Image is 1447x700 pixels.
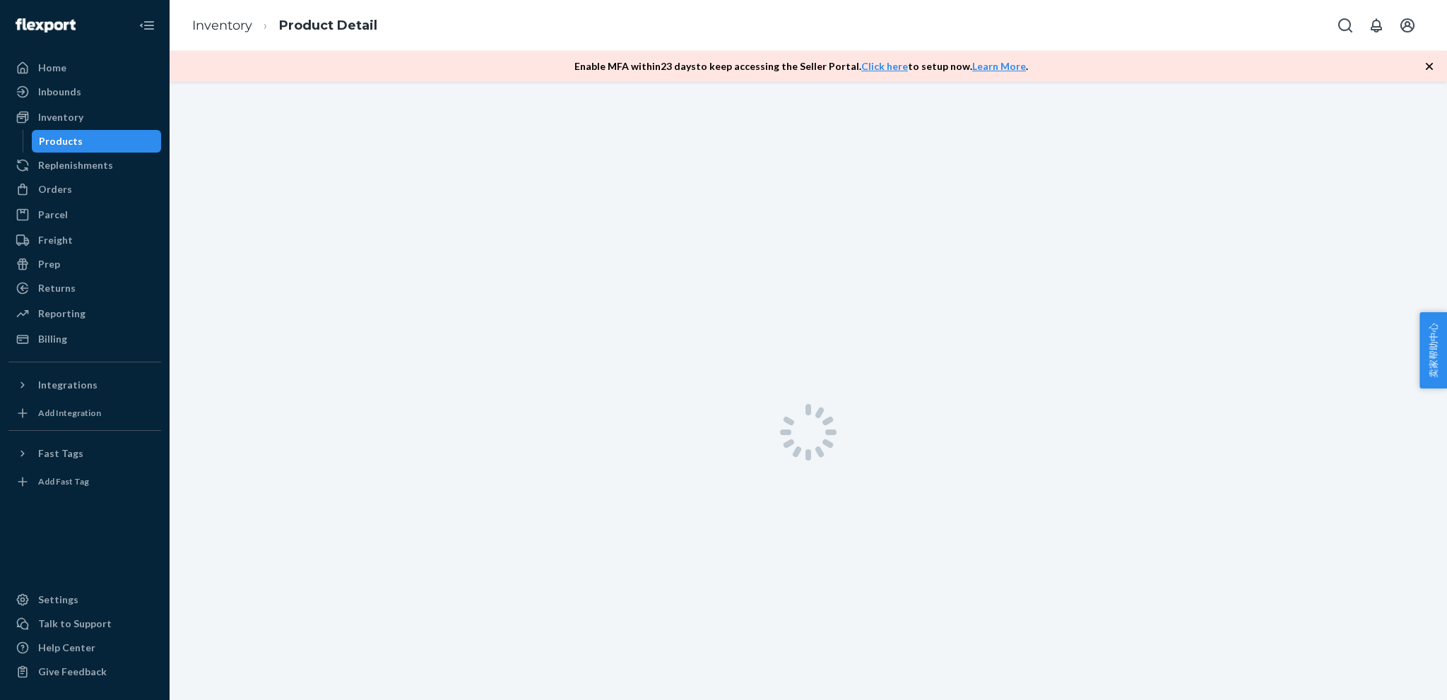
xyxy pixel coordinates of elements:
[8,253,161,275] a: Prep
[38,593,78,607] div: Settings
[861,60,908,72] a: Click here
[38,407,101,419] div: Add Integration
[38,617,112,631] div: Talk to Support
[38,332,67,346] div: Billing
[38,475,89,487] div: Add Fast Tag
[8,106,161,129] a: Inventory
[39,134,83,148] div: Products
[8,154,161,177] a: Replenishments
[279,18,377,33] a: Product Detail
[8,660,161,683] button: Give Feedback
[38,61,66,75] div: Home
[181,5,389,47] ol: breadcrumbs
[8,374,161,396] button: Integrations
[8,229,161,251] a: Freight
[16,18,76,32] img: Flexport logo
[8,81,161,103] a: Inbounds
[8,277,161,299] a: Returns
[1419,312,1447,388] button: 卖家帮助中心
[38,182,72,196] div: Orders
[8,178,161,201] a: Orders
[8,588,161,611] a: Settings
[32,130,162,153] a: Products
[38,665,107,679] div: Give Feedback
[8,612,161,635] a: Talk to Support
[972,60,1026,72] a: Learn More
[8,57,161,79] a: Home
[38,158,113,172] div: Replenishments
[8,470,161,493] a: Add Fast Tag
[1362,11,1390,40] button: Open notifications
[38,307,85,321] div: Reporting
[574,59,1028,73] p: Enable MFA within 23 days to keep accessing the Seller Portal. to setup now. .
[38,378,98,392] div: Integrations
[38,110,83,124] div: Inventory
[8,328,161,350] a: Billing
[8,442,161,465] button: Fast Tags
[38,257,60,271] div: Prep
[8,302,161,325] a: Reporting
[8,203,161,226] a: Parcel
[38,208,68,222] div: Parcel
[1331,11,1359,40] button: Open Search Box
[8,402,161,425] a: Add Integration
[133,11,161,40] button: Close Navigation
[192,18,252,33] a: Inventory
[38,281,76,295] div: Returns
[1393,11,1422,40] button: Open account menu
[38,233,73,247] div: Freight
[38,85,81,99] div: Inbounds
[8,636,161,659] a: Help Center
[38,446,83,461] div: Fast Tags
[38,641,95,655] div: Help Center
